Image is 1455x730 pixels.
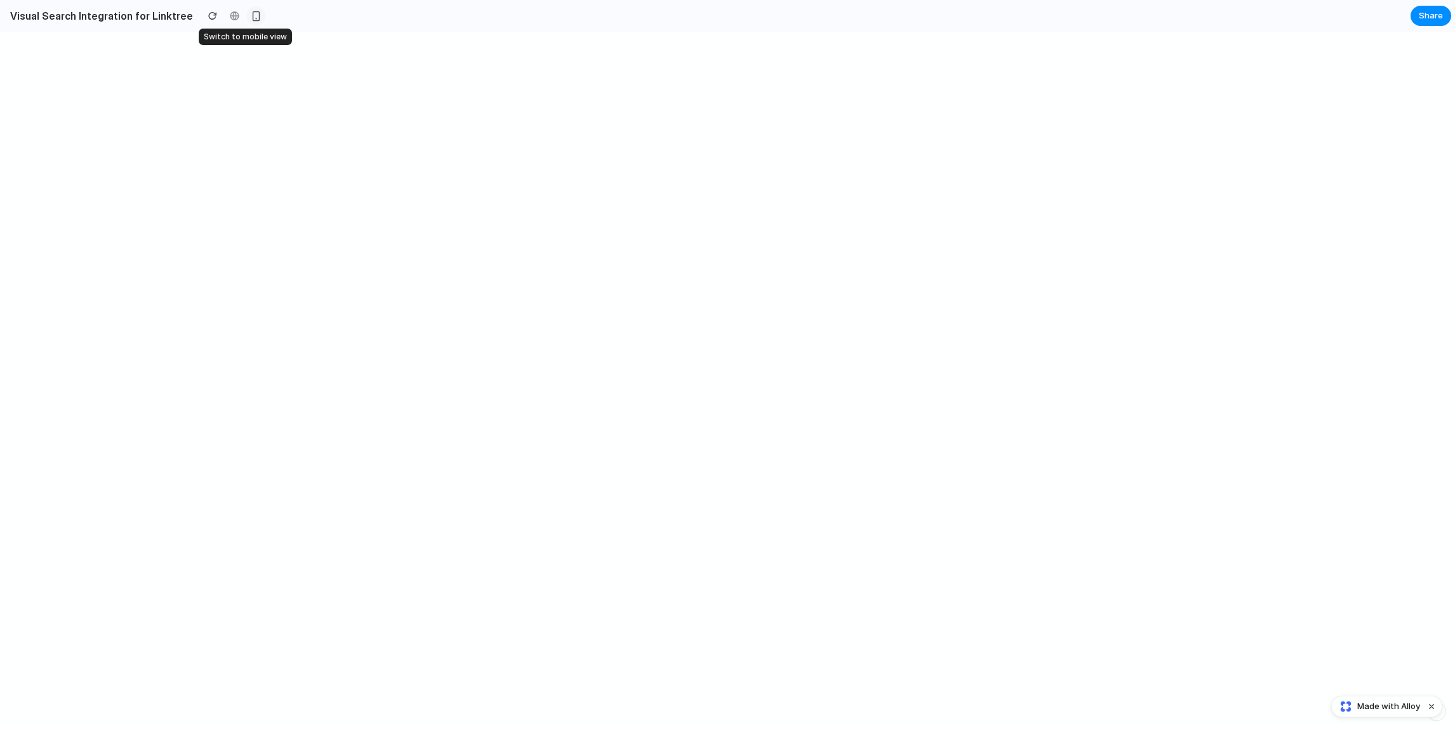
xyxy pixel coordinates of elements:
span: Share [1419,10,1443,22]
button: Dismiss watermark [1424,699,1439,714]
h2: Visual Search Integration for Linktree [5,8,193,23]
button: Share [1411,6,1451,26]
a: Made with Alloy [1332,700,1421,713]
div: Switch to mobile view [199,29,292,45]
span: Made with Alloy [1357,700,1420,713]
